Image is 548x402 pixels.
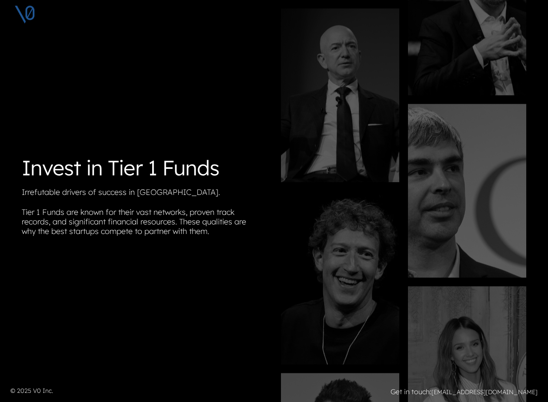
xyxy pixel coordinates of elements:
[14,3,36,25] img: V0 logo
[22,188,267,201] p: Irrefutable drivers of success in [GEOGRAPHIC_DATA].
[22,208,267,240] p: Tier 1 Funds are known for their vast networks, proven track records, and significant financial r...
[391,387,431,396] strong: Get in touch:
[22,155,267,181] h1: Invest in Tier 1 Funds
[431,388,538,396] a: [EMAIL_ADDRESS][DOMAIN_NAME]
[10,386,269,395] p: © 2025 V0 Inc.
